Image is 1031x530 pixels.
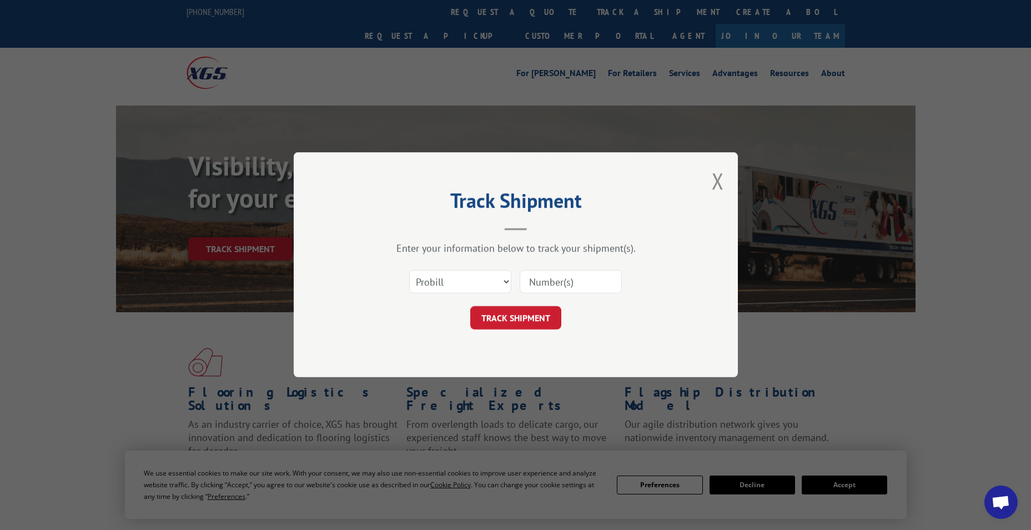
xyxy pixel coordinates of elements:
[520,271,622,294] input: Number(s)
[349,242,682,255] div: Enter your information below to track your shipment(s).
[470,307,561,330] button: TRACK SHIPMENT
[984,486,1018,519] div: Open chat
[349,193,682,214] h2: Track Shipment
[712,166,724,196] button: Close modal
